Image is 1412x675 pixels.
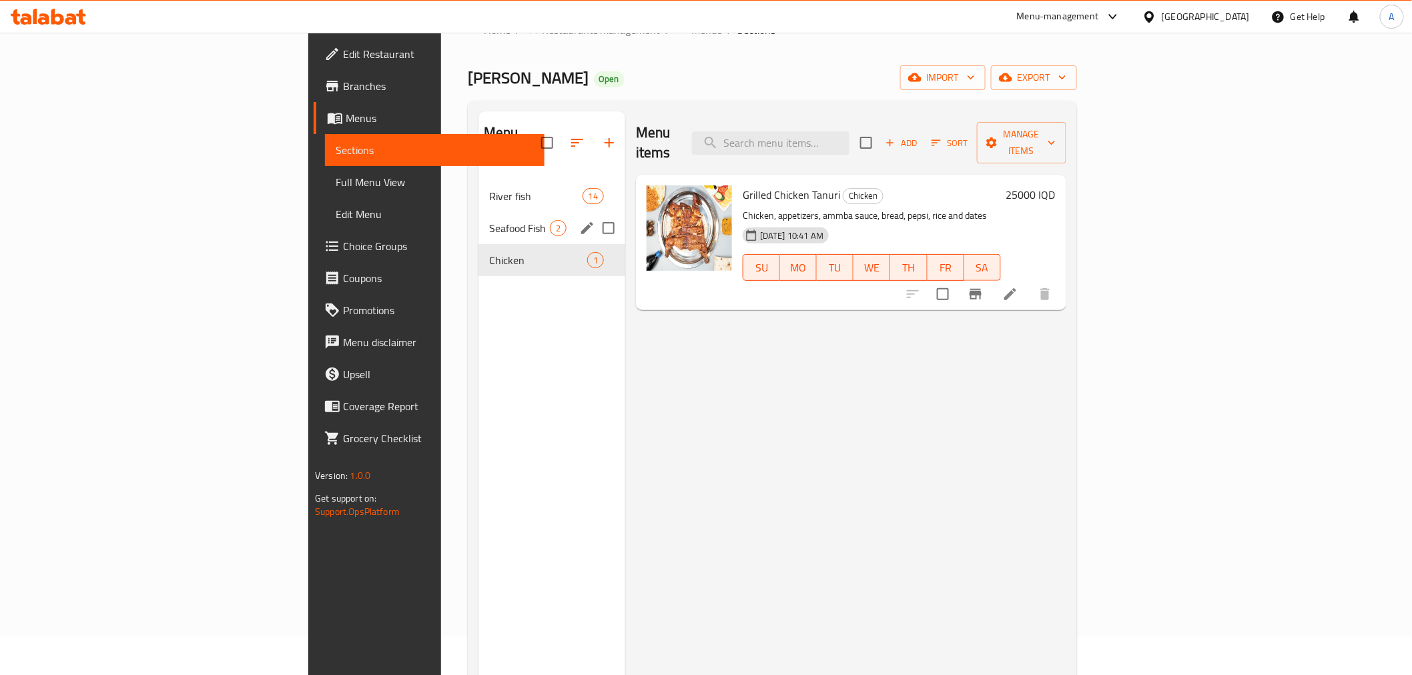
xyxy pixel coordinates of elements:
[343,270,533,286] span: Coupons
[928,133,972,153] button: Sort
[1389,9,1395,24] span: A
[336,206,533,222] span: Edit Menu
[478,180,625,212] div: River fish14
[676,21,723,39] a: Menus
[314,230,544,262] a: Choice Groups
[964,254,1001,281] button: SA
[533,129,561,157] span: Select all sections
[489,220,550,236] span: Seafood Fish
[743,207,1001,224] p: Chicken, appetizers, ammba sauce, bread, pepsi, rice and dates
[911,69,975,86] span: import
[743,185,840,205] span: Grilled Chicken Tanuri
[755,229,829,242] span: [DATE] 10:41 AM
[325,166,544,198] a: Full Menu View
[692,22,723,38] span: Menus
[1002,69,1066,86] span: export
[343,334,533,350] span: Menu disclaimer
[343,78,533,94] span: Branches
[728,22,733,38] li: /
[315,467,348,484] span: Version:
[1017,9,1099,25] div: Menu-management
[542,22,661,38] span: Restaurants management
[587,252,604,268] div: items
[647,185,732,271] img: Grilled Chicken Tanuri
[880,133,923,153] button: Add
[583,188,604,204] div: items
[314,422,544,454] a: Grocery Checklist
[991,65,1077,90] button: export
[785,258,811,277] span: MO
[577,218,597,238] button: edit
[884,135,920,151] span: Add
[1002,286,1018,302] a: Edit menu item
[594,73,625,85] span: Open
[960,278,992,310] button: Branch-specific-item
[478,212,625,244] div: Seafood Fish2edit
[314,390,544,422] a: Coverage Report
[692,131,849,155] input: search
[314,102,544,134] a: Menus
[932,135,968,151] span: Sort
[336,174,533,190] span: Full Menu View
[314,358,544,390] a: Upsell
[468,21,1077,39] nav: breadcrumb
[843,188,884,204] div: Chicken
[900,65,986,90] button: import
[852,129,880,157] span: Select section
[343,302,533,318] span: Promotions
[336,142,533,158] span: Sections
[489,252,587,268] span: Chicken
[314,326,544,358] a: Menu disclaimer
[526,21,661,39] a: Restaurants management
[314,70,544,102] a: Branches
[343,46,533,62] span: Edit Restaurant
[890,254,927,281] button: TH
[314,38,544,70] a: Edit Restaurant
[314,262,544,294] a: Coupons
[478,244,625,276] div: Chicken1
[346,110,533,126] span: Menus
[1006,185,1056,204] h6: 25000 IQD
[929,280,957,308] span: Select to update
[468,63,589,93] span: [PERSON_NAME]
[478,175,625,281] nav: Menu sections
[343,430,533,446] span: Grocery Checklist
[822,258,848,277] span: TU
[588,254,603,267] span: 1
[593,127,625,159] button: Add section
[489,188,583,204] span: River fish
[551,222,566,235] span: 2
[923,133,977,153] span: Sort items
[343,238,533,254] span: Choice Groups
[1029,278,1061,310] button: delete
[315,503,400,520] a: Support.OpsPlatform
[636,123,676,163] h2: Menu items
[880,133,923,153] span: Add item
[896,258,922,277] span: TH
[970,258,996,277] span: SA
[325,198,544,230] a: Edit Menu
[314,294,544,326] a: Promotions
[853,254,890,281] button: WE
[933,258,959,277] span: FR
[315,490,376,507] span: Get support on:
[343,398,533,414] span: Coverage Report
[583,190,603,203] span: 14
[550,220,567,236] div: items
[843,188,883,203] span: Chicken
[325,134,544,166] a: Sections
[743,254,780,281] button: SU
[859,258,885,277] span: WE
[666,22,671,38] li: /
[988,126,1056,159] span: Manage items
[749,258,775,277] span: SU
[780,254,817,281] button: MO
[1162,9,1250,24] div: [GEOGRAPHIC_DATA]
[594,71,625,87] div: Open
[817,254,853,281] button: TU
[561,127,593,159] span: Sort sections
[977,122,1066,163] button: Manage items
